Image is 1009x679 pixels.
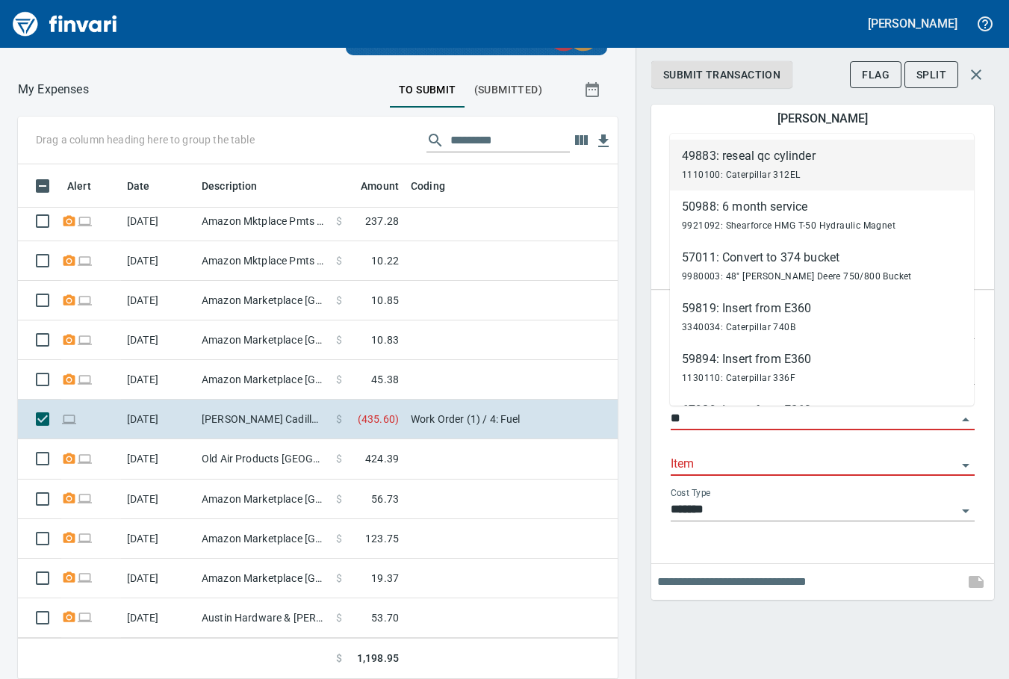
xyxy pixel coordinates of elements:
[592,130,615,152] button: Download Table
[570,129,592,152] button: Choose columns to display
[682,350,811,368] div: 59894: Insert from E360
[411,177,445,195] span: Coding
[77,493,93,503] span: Online transaction
[121,202,196,241] td: [DATE]
[955,500,976,521] button: Open
[121,281,196,320] td: [DATE]
[127,177,150,195] span: Date
[196,281,330,320] td: Amazon Marketplace [GEOGRAPHIC_DATA] [GEOGRAPHIC_DATA]
[77,374,93,384] span: Online transaction
[371,253,399,268] span: 10.22
[61,295,77,305] span: Receipt Required
[67,177,111,195] span: Alert
[202,177,258,195] span: Description
[336,412,342,427] span: $
[121,480,196,519] td: [DATE]
[357,651,399,666] span: 1,198.95
[77,335,93,344] span: Online transaction
[336,372,342,387] span: $
[77,533,93,542] span: Online transaction
[18,81,89,99] nav: breadcrumb
[682,147,816,165] div: 49883: reseal qc cylinder
[336,610,342,625] span: $
[682,322,795,332] span: 3340034: Caterpillar 740B
[862,66,890,84] span: Flag
[77,216,93,226] span: Online transaction
[336,492,342,506] span: $
[121,400,196,439] td: [DATE]
[336,571,342,586] span: $
[196,519,330,559] td: Amazon Marketplace [GEOGRAPHIC_DATA] [GEOGRAPHIC_DATA]
[371,571,399,586] span: 19.37
[682,170,800,180] span: 1110100: Caterpillar 312EL
[36,132,255,147] p: Drag a column heading here to group the table
[365,531,399,546] span: 123.75
[196,480,330,519] td: Amazon Marketplace [GEOGRAPHIC_DATA] [GEOGRAPHIC_DATA]
[77,255,93,265] span: Online transaction
[61,414,77,424] span: Online transaction
[365,451,399,466] span: 424.39
[474,81,542,99] span: (Submitted)
[61,493,77,503] span: Receipt Required
[196,598,330,638] td: Austin Hardware & [PERSON_NAME] Summit [GEOGRAPHIC_DATA]
[127,177,170,195] span: Date
[682,249,912,267] div: 57011: Convert to 374 bucket
[682,271,912,282] span: 9980003: 48" [PERSON_NAME] Deere 750/800 Bucket
[61,335,77,344] span: Receipt Required
[365,214,399,229] span: 237.28
[196,202,330,241] td: Amazon Mktplace Pmts [DOMAIN_NAME][URL] WA
[77,613,93,622] span: Online transaction
[336,214,342,229] span: $
[9,6,121,42] img: Finvari
[777,111,867,126] h5: [PERSON_NAME]
[916,66,946,84] span: Split
[371,332,399,347] span: 10.83
[61,453,77,463] span: Receipt Required
[196,439,330,479] td: Old Air Products [GEOGRAPHIC_DATA] [GEOGRAPHIC_DATA]
[61,613,77,622] span: Receipt Required
[958,57,994,93] button: Close transaction
[682,198,895,216] div: 50988: 6 month service
[61,255,77,265] span: Receipt Required
[341,177,399,195] span: Amount
[121,598,196,638] td: [DATE]
[868,16,957,31] h5: [PERSON_NAME]
[77,295,93,305] span: Online transaction
[121,559,196,598] td: [DATE]
[958,564,994,600] span: This records your note into the expense
[121,320,196,360] td: [DATE]
[864,12,961,35] button: [PERSON_NAME]
[77,453,93,463] span: Online transaction
[399,81,456,99] span: To Submit
[682,300,811,317] div: 59819: Insert from E360
[121,519,196,559] td: [DATE]
[358,412,399,427] span: ( 435.60 )
[121,360,196,400] td: [DATE]
[371,610,399,625] span: 53.70
[651,61,792,89] button: Submit Transaction
[196,241,330,281] td: Amazon Mktplace Pmts [DOMAIN_NAME][URL] WA
[61,374,77,384] span: Receipt Required
[336,651,342,666] span: $
[371,492,399,506] span: 56.73
[361,177,399,195] span: Amount
[336,332,342,347] span: $
[955,455,976,476] button: Open
[682,373,795,383] span: 1130110: Caterpillar 336F
[336,531,342,546] span: $
[77,572,93,582] span: Online transaction
[405,400,778,439] td: Work Order (1) / 4: Fuel
[196,559,330,598] td: Amazon Marketplace [GEOGRAPHIC_DATA] [GEOGRAPHIC_DATA]
[682,220,895,231] span: 9921092: Shearforce HMG T-50 Hydraulic Magnet
[61,216,77,226] span: Receipt Required
[663,66,780,84] span: Submit Transaction
[336,293,342,308] span: $
[67,177,91,195] span: Alert
[196,320,330,360] td: Amazon Marketplace [GEOGRAPHIC_DATA] [GEOGRAPHIC_DATA]
[682,401,811,419] div: 67989: Insert from E360
[336,253,342,268] span: $
[196,360,330,400] td: Amazon Marketplace [GEOGRAPHIC_DATA] [GEOGRAPHIC_DATA]
[61,533,77,542] span: Receipt Required
[196,400,330,439] td: [PERSON_NAME] Cadilla Pasco [GEOGRAPHIC_DATA]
